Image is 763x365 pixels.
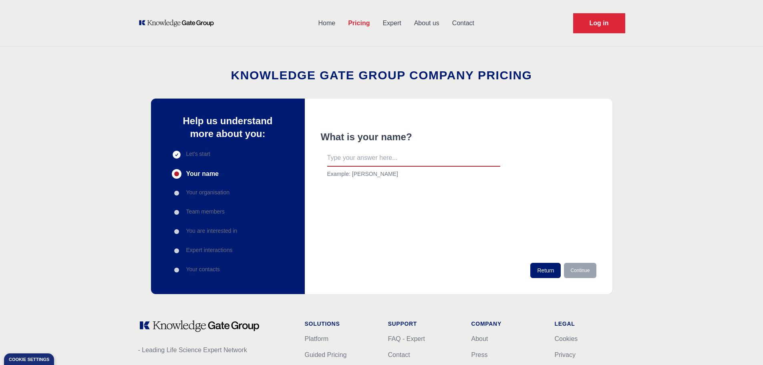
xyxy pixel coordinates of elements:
[186,208,225,216] p: Team members
[327,150,500,167] input: Type your answer here...
[186,246,233,254] p: Expert interactions
[186,150,210,158] span: Let's start
[321,131,500,143] h2: What is your name?
[186,227,238,235] p: You are interested in
[138,19,219,27] a: KOL Knowledge Platform: Talk to Key External Experts (KEE)
[186,265,220,273] p: Your contacts
[172,115,284,140] p: Help us understand more about you:
[186,188,230,196] p: Your organisation
[555,351,576,358] a: Privacy
[408,13,446,34] a: About us
[327,170,500,178] p: Example: [PERSON_NAME]
[564,263,596,278] button: Continue
[555,335,578,342] a: Cookies
[9,357,49,362] div: Cookie settings
[723,327,763,365] iframe: Chat Widget
[573,13,625,33] a: Request Demo
[388,351,410,358] a: Contact
[471,320,542,328] h1: Company
[305,320,375,328] h1: Solutions
[376,13,407,34] a: Expert
[172,150,284,275] div: Progress
[342,13,376,34] a: Pricing
[555,320,625,328] h1: Legal
[530,263,561,278] button: Return
[186,169,219,179] span: Your name
[138,345,292,355] p: - Leading Life Science Expert Network
[305,335,329,342] a: Platform
[312,13,342,34] a: Home
[471,351,488,358] a: Press
[446,13,481,34] a: Contact
[471,335,488,342] a: About
[388,335,425,342] a: FAQ - Expert
[305,351,347,358] a: Guided Pricing
[388,320,459,328] h1: Support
